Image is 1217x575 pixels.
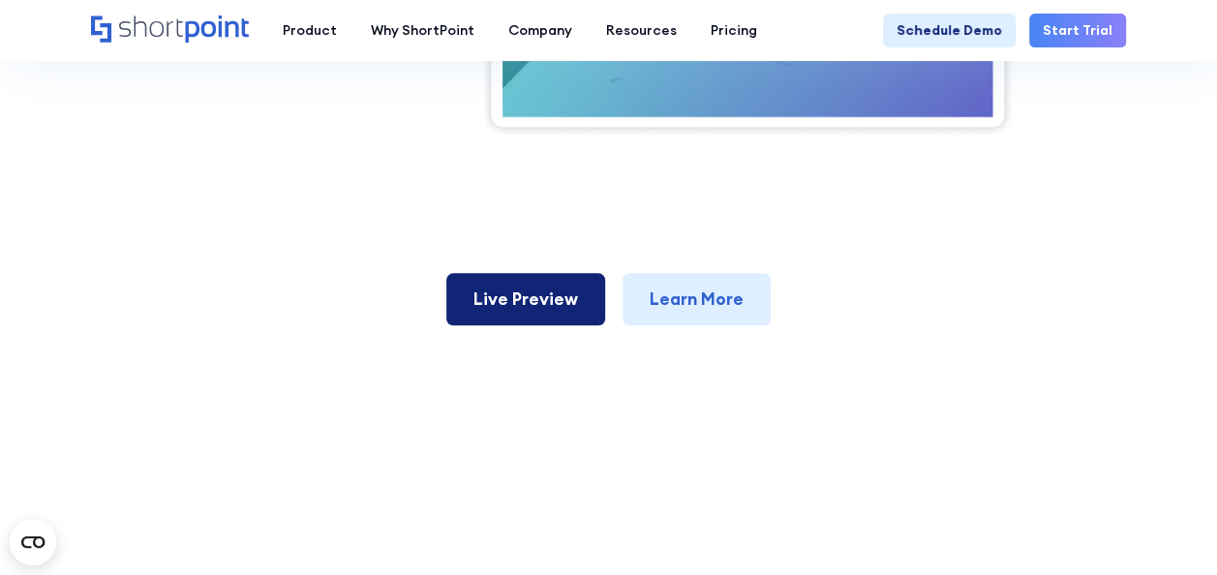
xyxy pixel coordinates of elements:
a: Home [91,15,249,45]
a: Start Trial [1029,14,1126,47]
a: Pricing [694,14,775,47]
a: Company [492,14,590,47]
a: Schedule Demo [883,14,1016,47]
a: Resources [590,14,694,47]
a: Why ShortPoint [354,14,492,47]
div: Resources [606,20,677,41]
a: Learn More [623,273,771,325]
div: Pricing [711,20,757,41]
div: Why ShortPoint [371,20,474,41]
div: Product [283,20,337,41]
div: Company [508,20,572,41]
iframe: Chat Widget [868,350,1217,575]
a: Product [266,14,354,47]
a: Live Preview [446,273,605,325]
button: Open CMP widget [10,519,56,565]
